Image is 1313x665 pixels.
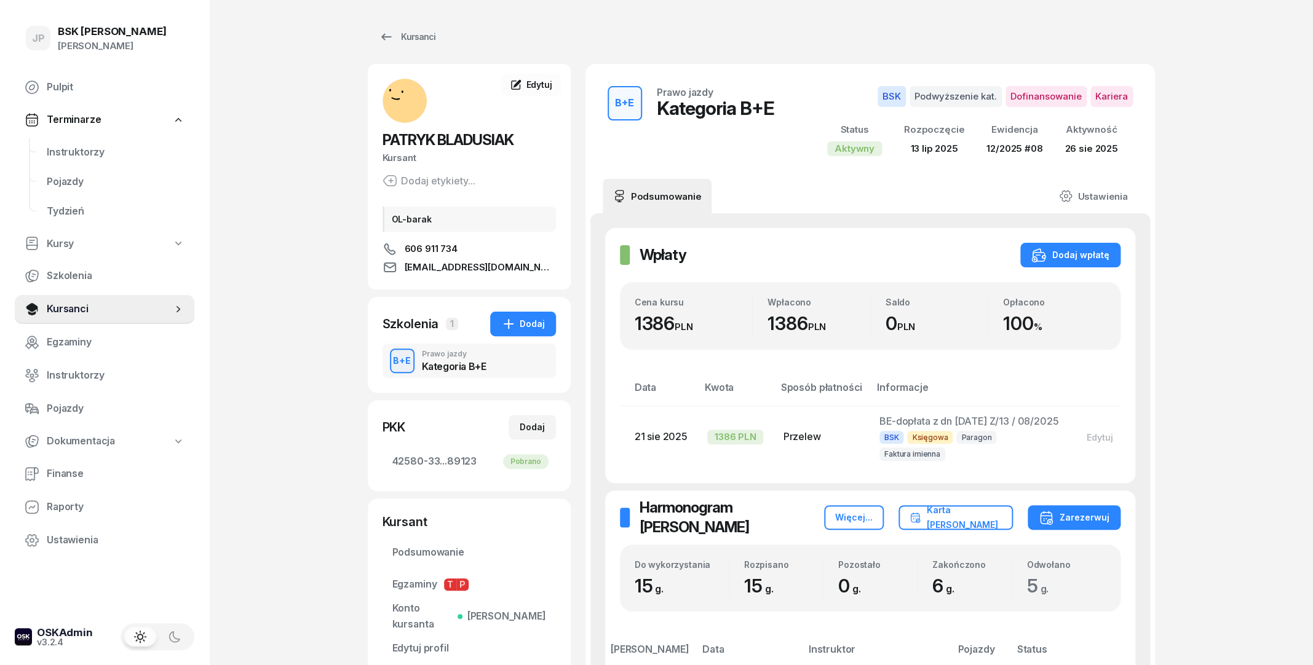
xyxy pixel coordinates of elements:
[608,86,642,120] button: B+E
[879,431,904,444] span: BSK
[368,25,446,49] a: Kursanci
[768,297,870,307] div: Wpłacono
[657,97,774,119] div: Kategoria B+E
[47,203,184,219] span: Tydzień
[383,419,406,436] div: PKK
[1039,510,1109,525] div: Zarezerwuj
[47,112,101,128] span: Terminarze
[657,87,713,97] div: Prawo jazdy
[47,433,115,449] span: Dokumentacja
[47,368,184,384] span: Instruktorzy
[383,242,556,256] a: 606 911 734
[1028,505,1121,530] button: Zarezerwuj
[1020,243,1121,267] button: Dodaj wpłatę
[526,79,552,90] span: Edytuj
[501,74,560,96] a: Edytuj
[744,559,823,570] div: Rozpisano
[640,245,686,265] h2: Wpłaty
[640,498,824,537] h2: Harmonogram [PERSON_NAME]
[697,379,774,406] th: Kwota
[904,122,964,138] div: Rozpoczęcie
[383,634,556,663] a: Edytuj profil
[47,301,172,317] span: Kursanci
[47,532,184,548] span: Ustawienia
[1090,86,1133,107] span: Kariera
[1006,86,1087,107] span: Dofinansowanie
[620,379,697,406] th: Data
[1049,179,1137,213] a: Ustawienia
[37,197,194,226] a: Tydzień
[907,431,953,444] span: Księgowa
[15,106,194,134] a: Terminarze
[610,93,639,114] div: B+E
[47,401,184,417] span: Pojazdy
[392,454,546,470] span: 42580-33...89123
[383,173,475,188] button: Dodaj etykiety...
[635,312,753,335] div: 1386
[1078,427,1122,447] button: Edytuj
[807,321,826,332] small: PLN
[392,545,546,561] span: Podsumowanie
[462,608,546,624] span: [PERSON_NAME]
[15,328,194,357] a: Egzaminy
[635,575,670,597] span: 15
[635,559,729,570] div: Do wykorzystania
[764,583,773,595] small: g.
[32,33,45,44] span: JP
[783,429,859,445] div: Przelew
[932,559,1011,570] div: Zakończono
[490,312,556,336] button: Dodaj
[15,492,194,522] a: Raporty
[383,447,556,476] a: 42580-33...89123Pobrano
[58,38,166,54] div: [PERSON_NAME]
[773,379,869,406] th: Sposób płatności
[827,122,882,138] div: Status
[910,503,1002,532] div: Karta [PERSON_NAME]
[15,628,32,645] img: logo-xs-dark@2x.png
[509,415,556,439] button: Dodaj
[1026,559,1105,570] div: Odwołano
[986,141,1042,157] div: 12/2025 #08
[1026,575,1055,597] span: 5
[878,86,1133,107] button: BSKPodwyższenie kat.DofinansowanieKariera
[1087,432,1113,443] div: Edytuj
[392,600,546,632] span: Konto kursanta
[392,640,546,656] span: Edytuj profil
[886,312,988,335] div: 0
[1031,248,1109,262] div: Dodaj wpłatę
[707,430,764,444] div: 1386 PLN
[383,315,439,332] div: Szkolenia
[15,261,194,291] a: Szkolenia
[383,131,514,149] span: PATRYK BLADUSIAK
[946,583,954,595] small: g.
[405,242,458,256] span: 606 911 734
[47,236,74,252] span: Kursy
[655,583,664,595] small: g.
[986,122,1042,138] div: Ewidencja
[47,174,184,190] span: Pojazdy
[383,570,556,599] a: EgzaminyTP
[824,505,884,530] button: Więcej...
[379,30,435,44] div: Kursanci
[603,179,712,213] a: Podsumowanie
[47,144,184,160] span: Instruktorzy
[383,538,556,567] a: Podsumowanie
[383,602,556,631] a: Konto kursanta[PERSON_NAME]
[956,431,996,444] span: Paragon
[1003,297,1106,307] div: Opłacono
[1065,122,1117,138] div: Aktywność
[47,499,184,515] span: Raporty
[1040,583,1049,595] small: g.
[838,575,917,597] div: 0
[886,297,988,307] div: Saldo
[15,230,194,258] a: Kursy
[37,638,93,647] div: v3.2.4
[910,143,958,154] span: 13 lip 2025
[15,361,194,390] a: Instruktorzy
[635,297,753,307] div: Cena kursu
[383,344,556,378] button: B+EPrawo jazdyKategoria B+E
[838,559,917,570] div: Pozostało
[383,260,556,275] a: [EMAIL_ADDRESS][DOMAIN_NAME]
[383,150,556,166] div: Kursant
